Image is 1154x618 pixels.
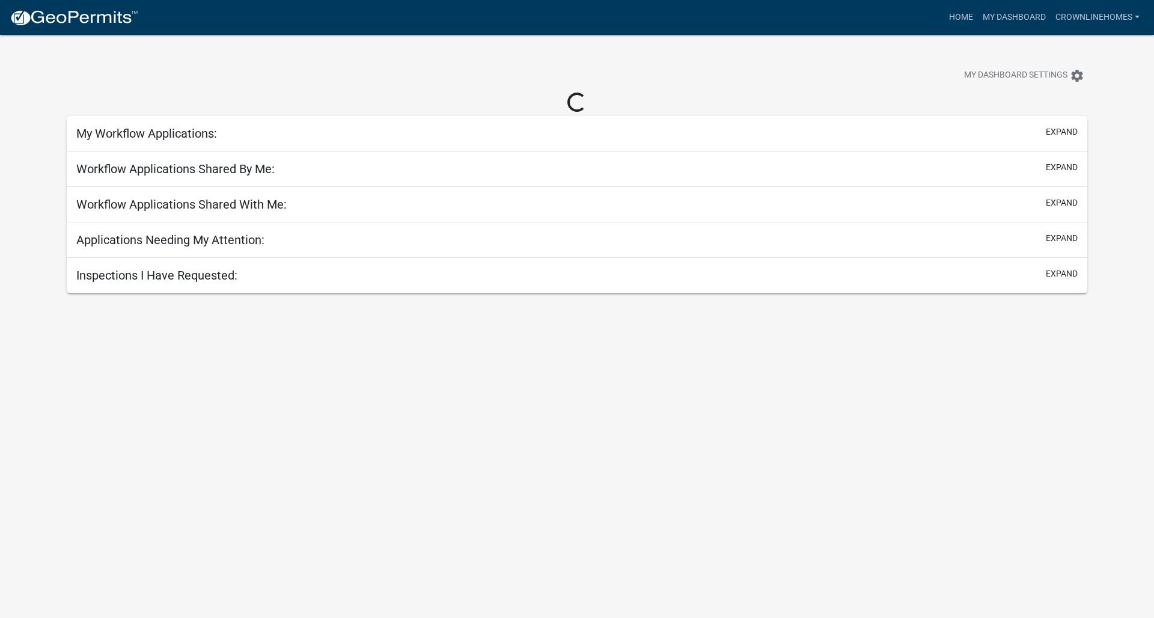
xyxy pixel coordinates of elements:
button: My Dashboard Settingssettings [954,64,1094,87]
button: expand [1046,197,1078,209]
a: Home [944,6,978,29]
i: settings [1070,69,1084,83]
button: expand [1046,161,1078,174]
button: expand [1046,268,1078,280]
span: My Dashboard Settings [964,69,1067,83]
a: crownlinehomes [1051,6,1144,29]
button: expand [1046,126,1078,138]
a: My Dashboard [978,6,1051,29]
h5: Workflow Applications Shared With Me: [76,197,287,212]
h5: Inspections I Have Requested: [76,268,237,283]
h5: Applications Needing My Attention: [76,233,264,247]
h5: My Workflow Applications: [76,126,217,141]
button: expand [1046,232,1078,245]
h5: Workflow Applications Shared By Me: [76,162,275,176]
